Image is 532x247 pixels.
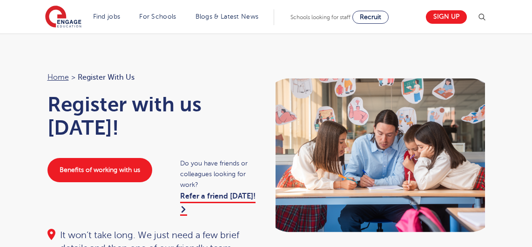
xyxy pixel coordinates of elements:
[45,6,81,29] img: Engage Education
[180,158,256,190] span: Do you have friends or colleagues looking for work?
[47,93,257,139] h1: Register with us [DATE]!
[78,71,135,83] span: Register with us
[93,13,121,20] a: Find jobs
[426,10,467,24] a: Sign up
[139,13,176,20] a: For Schools
[47,71,257,83] nav: breadcrumb
[180,192,256,215] a: Refer a friend [DATE]!
[352,11,389,24] a: Recruit
[290,14,350,21] span: Schools looking for staff
[71,73,75,82] span: >
[47,158,152,182] a: Benefits of working with us
[360,14,381,21] span: Recruit
[47,73,69,82] a: Home
[195,13,259,20] a: Blogs & Latest News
